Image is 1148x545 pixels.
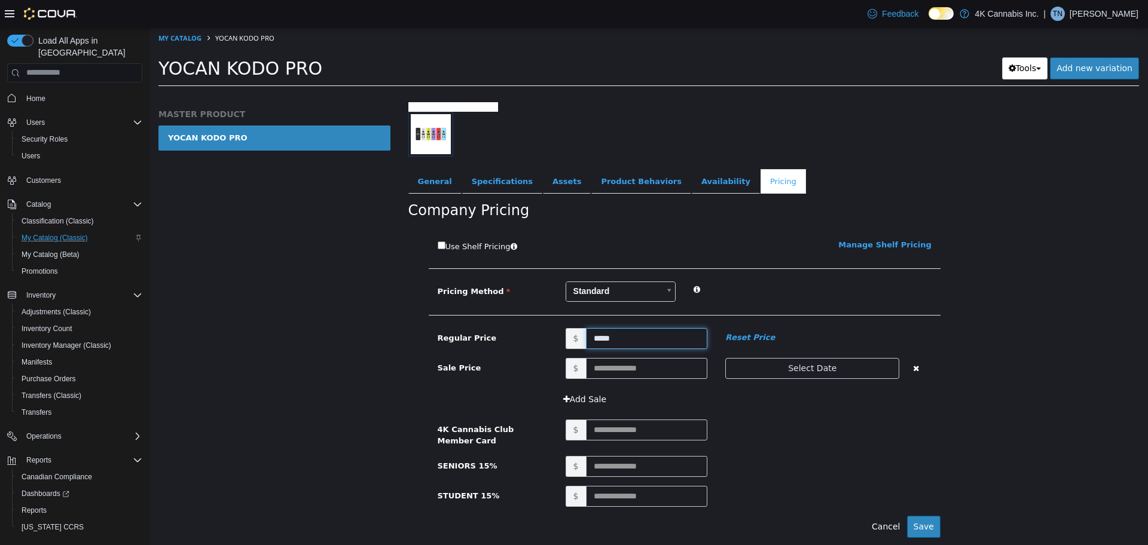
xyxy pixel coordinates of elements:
button: Users [12,148,147,164]
button: Operations [22,429,66,443]
span: My Catalog (Classic) [22,233,88,243]
span: Feedback [882,8,918,20]
button: Transfers [12,404,147,421]
button: Canadian Compliance [12,469,147,485]
span: Users [17,149,142,163]
a: Customers [22,173,66,188]
a: Transfers (Classic) [17,388,86,403]
span: Security Roles [22,134,68,144]
button: Select Date [576,330,750,351]
span: Reports [17,503,142,518]
span: Transfers (Classic) [17,388,142,403]
span: Transfers (Classic) [22,391,81,400]
span: Home [26,94,45,103]
span: Users [22,115,142,130]
button: Add Sale [407,361,464,383]
a: Classification (Classic) [17,214,99,228]
button: Purchase Orders [12,371,147,387]
span: $ [416,392,436,413]
a: Dashboards [17,486,74,501]
span: Classification (Classic) [17,214,142,228]
span: Pricing Method [288,259,361,268]
button: Classification (Classic) [12,213,147,229]
span: Customers [26,176,61,185]
a: Transfers [17,405,56,420]
button: Promotions [12,263,147,280]
button: [US_STATE] CCRS [12,519,147,535]
a: My Catalog (Beta) [17,247,84,262]
button: Home [2,90,147,107]
button: Inventory [22,288,60,302]
span: Dashboards [22,489,69,498]
span: 4K Cannabis Club Member Card [288,397,365,418]
span: Reports [26,455,51,465]
span: Inventory Count [22,324,72,333]
a: YOCAN KODO PRO [9,98,241,123]
span: Reports [22,453,142,467]
a: Purchase Orders [17,372,81,386]
span: TN [1053,7,1062,21]
button: Customers [2,172,147,189]
span: Manifests [17,355,142,369]
button: Inventory Count [12,320,147,337]
a: [US_STATE] CCRS [17,520,88,534]
span: Inventory Count [17,322,142,336]
button: Inventory [2,287,147,304]
a: Add new variation [900,30,990,52]
span: YOCAN KODO PRO [66,6,125,15]
a: Manifests [17,355,57,369]
span: $ [416,330,436,351]
span: Promotions [22,267,58,276]
span: Inventory Manager (Classic) [17,338,142,353]
span: $ [416,428,436,449]
a: My Catalog (Classic) [17,231,93,245]
span: Reports [22,506,47,515]
span: Operations [22,429,142,443]
button: Cancel [716,488,757,510]
a: Canadian Compliance [17,470,97,484]
a: Standard [416,254,526,274]
button: My Catalog (Beta) [12,246,147,263]
a: Availability [542,142,610,167]
a: Adjustments (Classic) [17,305,96,319]
a: Inventory Count [17,322,77,336]
span: Manifests [22,357,52,367]
button: Users [22,115,50,130]
h2: Company Pricing [259,174,380,192]
span: Catalog [26,200,51,209]
span: Transfers [17,405,142,420]
span: SENIORS 15% [288,434,348,443]
span: STUDENT 15% [288,464,350,473]
a: Manage Shelf Pricing [689,213,782,222]
button: Adjustments (Classic) [12,304,147,320]
span: My Catalog (Beta) [22,250,80,259]
span: My Catalog (Beta) [17,247,142,262]
span: Inventory [22,288,142,302]
span: Security Roles [17,132,142,146]
a: Dashboards [12,485,147,502]
div: Tomas Nunez [1051,7,1065,21]
a: Pricing [611,142,657,167]
a: Users [17,149,45,163]
input: Use Shelf Pricing [288,214,296,222]
span: Canadian Compliance [22,472,92,482]
a: Feedback [863,2,923,26]
span: Adjustments (Classic) [22,307,91,317]
span: Transfers [22,408,51,417]
span: Users [22,151,40,161]
a: Specifications [313,142,393,167]
a: Assets [393,142,441,167]
button: Users [2,114,147,131]
button: Reports [12,502,147,519]
span: Adjustments (Classic) [17,305,142,319]
span: Catalog [22,197,142,212]
h5: MASTER PRODUCT [9,81,241,92]
a: Product Behaviors [442,142,542,167]
em: Reset Price [576,305,625,314]
a: Home [22,91,50,106]
a: Inventory Manager (Classic) [17,338,116,353]
span: Standard [417,255,510,274]
input: Dark Mode [929,7,954,20]
p: [PERSON_NAME] [1070,7,1138,21]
